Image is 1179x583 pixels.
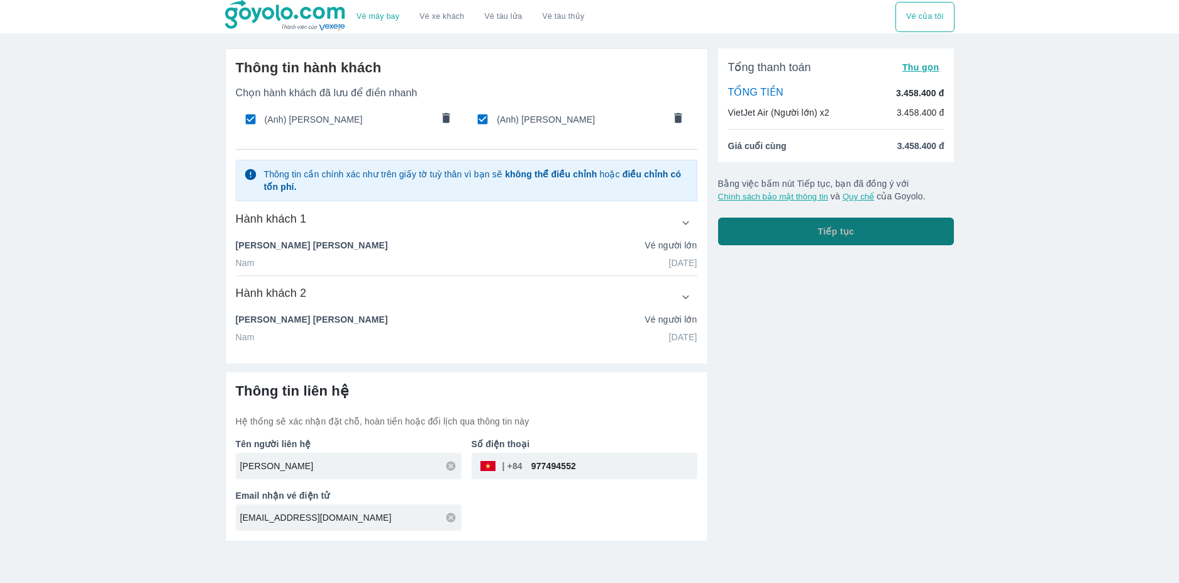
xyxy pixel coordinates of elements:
[728,86,783,100] p: TỔNG TIỀN
[718,218,955,245] button: Tiếp tục
[728,106,829,119] p: VietJet Air (Người lớn) x2
[472,439,530,449] b: Số điện thoại
[236,87,697,99] p: Chọn hành khách đã lưu để điền nhanh
[236,211,307,226] h6: Hành khách 1
[236,257,255,269] p: Nam
[669,331,697,343] p: [DATE]
[236,313,388,326] p: [PERSON_NAME] [PERSON_NAME]
[897,58,944,76] button: Thu gọn
[532,2,594,32] button: Vé tàu thủy
[419,12,464,21] a: Vé xe khách
[236,491,330,501] b: Email nhận vé điện tử
[236,286,307,301] h6: Hành khách 2
[497,113,664,126] span: (Anh) [PERSON_NAME]
[240,511,462,524] input: Ví dụ: abc@gmail.com
[236,239,388,252] p: [PERSON_NAME] [PERSON_NAME]
[475,2,533,32] a: Vé tàu lửa
[895,2,954,32] div: choose transportation mode
[236,415,697,428] p: Hệ thống sẽ xác nhận đặt chỗ, hoàn tiền hoặc đổi lịch qua thông tin này
[818,225,855,238] span: Tiếp tục
[236,59,697,77] h6: Thông tin hành khách
[669,257,697,269] p: [DATE]
[346,2,594,32] div: choose transportation mode
[645,239,697,252] p: Vé người lớn
[236,382,697,400] h6: Thông tin liên hệ
[895,2,954,32] button: Vé của tôi
[265,113,432,126] span: (Anh) [PERSON_NAME]
[236,439,311,449] b: Tên người liên hệ
[645,313,697,326] p: Vé người lớn
[897,106,944,119] p: 3.458.400 đ
[718,177,955,203] p: Bằng việc bấm nút Tiếp tục, bạn đã đồng ý với và của Goyolo.
[263,168,689,193] p: Thông tin cần chính xác như trên giấy tờ tuỳ thân vì bạn sẽ hoặc
[902,62,939,72] span: Thu gọn
[843,192,874,201] button: Quy chế
[240,460,462,472] input: Ví dụ: NGUYEN VAN A
[505,169,597,179] strong: không thể điều chỉnh
[897,140,944,152] span: 3.458.400 đ
[718,192,828,201] button: Chính sách bảo mật thông tin
[896,87,944,99] p: 3.458.400 đ
[357,12,399,21] a: Vé máy bay
[728,60,811,75] span: Tổng thanh toán
[236,331,255,343] p: Nam
[433,106,459,133] button: comments
[728,140,787,152] span: Giá cuối cùng
[665,106,692,133] button: comments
